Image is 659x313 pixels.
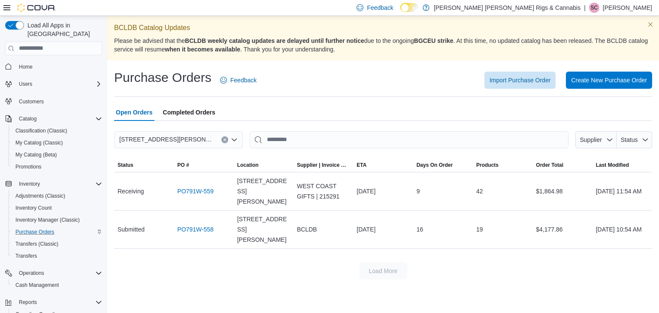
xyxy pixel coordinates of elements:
span: Transfers (Classic) [12,239,102,249]
div: [DATE] 11:54 AM [592,183,652,200]
button: Days On Order [413,158,473,172]
span: Last Modified [596,162,629,169]
span: Cash Management [15,282,59,289]
a: Home [15,62,36,72]
strong: when it becomes available [165,46,240,53]
a: Transfers [12,251,40,261]
span: Purchase Orders [12,227,102,237]
button: Inventory Count [9,202,106,214]
span: Operations [15,268,102,278]
span: Import Purchase Order [490,76,550,84]
span: Transfers (Classic) [15,241,58,247]
p: Please be advised that the due to the ongoing . At this time, no updated catalog has been release... [114,36,652,54]
h1: Purchase Orders [114,69,212,86]
a: Inventory Count [12,203,55,213]
button: Purchase Orders [9,226,106,238]
button: Import Purchase Order [484,72,556,89]
button: Catalog [15,114,40,124]
a: My Catalog (Classic) [12,138,67,148]
span: [STREET_ADDRESS][PERSON_NAME] [237,214,290,245]
button: Inventory [15,179,43,189]
button: Open list of options [231,136,238,143]
a: Feedback [217,72,260,89]
span: Transfers [12,251,102,261]
span: My Catalog (Classic) [12,138,102,148]
a: PO791W-558 [177,224,214,235]
span: Customers [19,98,44,105]
span: Adjustments (Classic) [15,193,65,199]
span: Load More [369,267,398,275]
a: Adjustments (Classic) [12,191,69,201]
span: Promotions [15,163,42,170]
button: My Catalog (Beta) [9,149,106,161]
span: Classification (Classic) [15,127,67,134]
button: Adjustments (Classic) [9,190,106,202]
span: Inventory Count [15,205,52,211]
p: [PERSON_NAME] [PERSON_NAME] Rigs & Cannabis [434,3,580,13]
span: Load All Apps in [GEOGRAPHIC_DATA] [24,21,102,38]
span: Reports [19,299,37,306]
div: Sheila Cayenne [589,3,599,13]
button: Location [234,158,293,172]
span: [STREET_ADDRESS][PERSON_NAME] [237,176,290,207]
button: Status [114,158,174,172]
a: Cash Management [12,280,62,290]
button: Transfers [9,250,106,262]
button: Supplier | Invoice Number [293,158,353,172]
button: Inventory Manager (Classic) [9,214,106,226]
a: Inventory Manager (Classic) [12,215,83,225]
strong: BCLDB weekly catalog updates are delayed until further notice [185,37,364,44]
button: Transfers (Classic) [9,238,106,250]
div: [DATE] [353,183,413,200]
span: 16 [417,224,423,235]
button: Home [2,60,106,73]
button: Promotions [9,161,106,173]
div: Location [237,162,259,169]
input: Dark Mode [400,3,418,12]
strong: BGCEU strike [414,37,453,44]
button: PO # [174,158,233,172]
span: Submitted [118,224,145,235]
button: Users [15,79,36,89]
img: Cova [17,3,56,12]
span: SC [591,3,598,13]
button: Reports [2,296,106,308]
button: Order Total [532,158,592,172]
span: Status [621,136,638,143]
button: Last Modified [592,158,652,172]
a: Customers [15,96,47,107]
span: Catalog [15,114,102,124]
button: Products [473,158,532,172]
button: Create New Purchase Order [566,72,652,89]
span: My Catalog (Beta) [15,151,57,158]
span: Users [15,79,102,89]
span: Feedback [367,3,393,12]
span: Supplier [580,136,602,143]
span: ETA [357,162,366,169]
a: Promotions [12,162,45,172]
button: Status [617,131,652,148]
button: Customers [2,95,106,108]
a: Classification (Classic) [12,126,71,136]
div: $4,177.86 [532,221,592,238]
div: [DATE] [353,221,413,238]
button: Operations [2,267,106,279]
button: Classification (Classic) [9,125,106,137]
button: My Catalog (Classic) [9,137,106,149]
a: PO791W-559 [177,186,214,196]
span: My Catalog (Classic) [15,139,63,146]
span: Promotions [12,162,102,172]
p: | [584,3,586,13]
span: 42 [476,186,483,196]
button: Cash Management [9,279,106,291]
button: Inventory [2,178,106,190]
span: My Catalog (Beta) [12,150,102,160]
span: Users [19,81,32,87]
span: Inventory [19,181,40,187]
button: Supplier [575,131,617,148]
span: Order Total [536,162,563,169]
div: $1,864.98 [532,183,592,200]
span: Products [476,162,499,169]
